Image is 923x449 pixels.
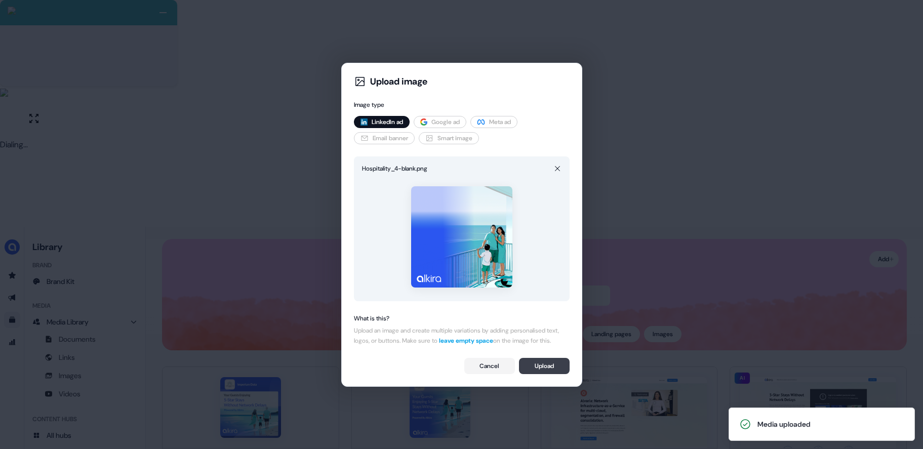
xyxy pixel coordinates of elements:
div: Upload image [370,75,427,88]
span: LinkedIn ad [372,117,403,127]
span: leave empty space [439,337,493,345]
button: Smart image [419,132,479,144]
button: Meta ad [470,116,517,128]
button: Cancel [464,358,515,374]
div: Hospitality_4-blank.png [362,164,427,174]
div: Image type [354,100,570,110]
div: What is this? [354,313,570,323]
button: Upload [519,358,570,374]
span: Meta ad [489,117,511,127]
div: Upload an image and create multiple variations by adding personalised text, logos, or buttons. Ma... [354,325,570,346]
button: Email banner [354,132,415,144]
button: LinkedIn ad [354,116,410,128]
span: Smart image [437,133,472,143]
span: Email banner [373,133,408,143]
span: Google ad [431,117,460,127]
button: Google ad [414,116,466,128]
div: Media uploaded [757,419,811,429]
